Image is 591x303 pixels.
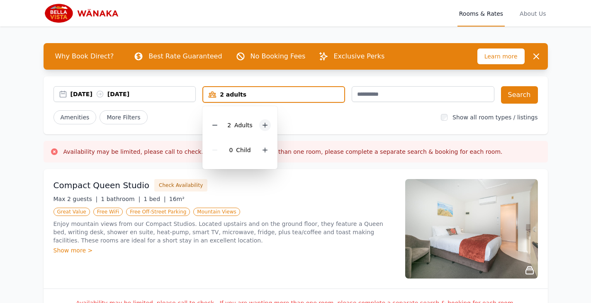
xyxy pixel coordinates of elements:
[54,220,395,245] p: Enjoy mountain views from our Compact Studios. Located upstairs and on the ground floor, they fea...
[54,246,395,255] div: Show more >
[44,3,124,23] img: Bella Vista Wanaka
[49,48,121,65] span: Why Book Direct?
[251,51,306,61] p: No Booking Fees
[54,208,90,216] span: Great Value
[71,90,196,98] div: [DATE] [DATE]
[100,110,147,124] span: More Filters
[229,147,233,153] span: 0
[54,196,98,202] span: Max 2 guests |
[452,114,537,121] label: Show all room types / listings
[148,51,222,61] p: Best Rate Guaranteed
[63,148,503,156] h3: Availability may be limited, please call to check. If you are wanting more than one room, please ...
[227,122,231,128] span: 2
[236,147,251,153] span: Child
[93,208,123,216] span: Free WiFi
[54,179,150,191] h3: Compact Queen Studio
[143,196,165,202] span: 1 bed |
[193,208,240,216] span: Mountain Views
[54,110,97,124] button: Amenities
[203,90,344,99] div: 2 adults
[333,51,384,61] p: Exclusive Perks
[101,196,140,202] span: 1 bathroom |
[126,208,190,216] span: Free Off-Street Parking
[154,179,207,191] button: Check Availability
[169,196,185,202] span: 16m²
[501,86,538,104] button: Search
[234,122,253,128] span: Adult s
[477,48,525,64] span: Learn more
